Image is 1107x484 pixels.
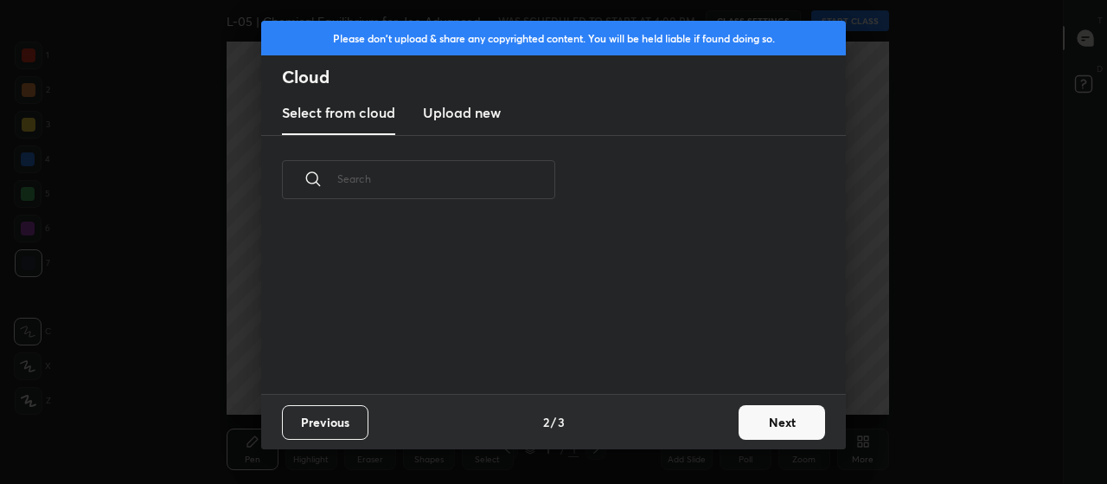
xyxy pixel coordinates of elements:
button: Previous [282,405,368,440]
button: Next [739,405,825,440]
h4: 3 [558,413,565,431]
h3: Upload new [423,102,501,123]
h4: / [551,413,556,431]
h4: 2 [543,413,549,431]
input: Search [337,142,555,216]
div: Please don't upload & share any copyrighted content. You will be held liable if found doing so. [261,21,846,55]
h3: Select from cloud [282,102,395,123]
h2: Cloud [282,66,846,88]
div: grid [261,219,825,394]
